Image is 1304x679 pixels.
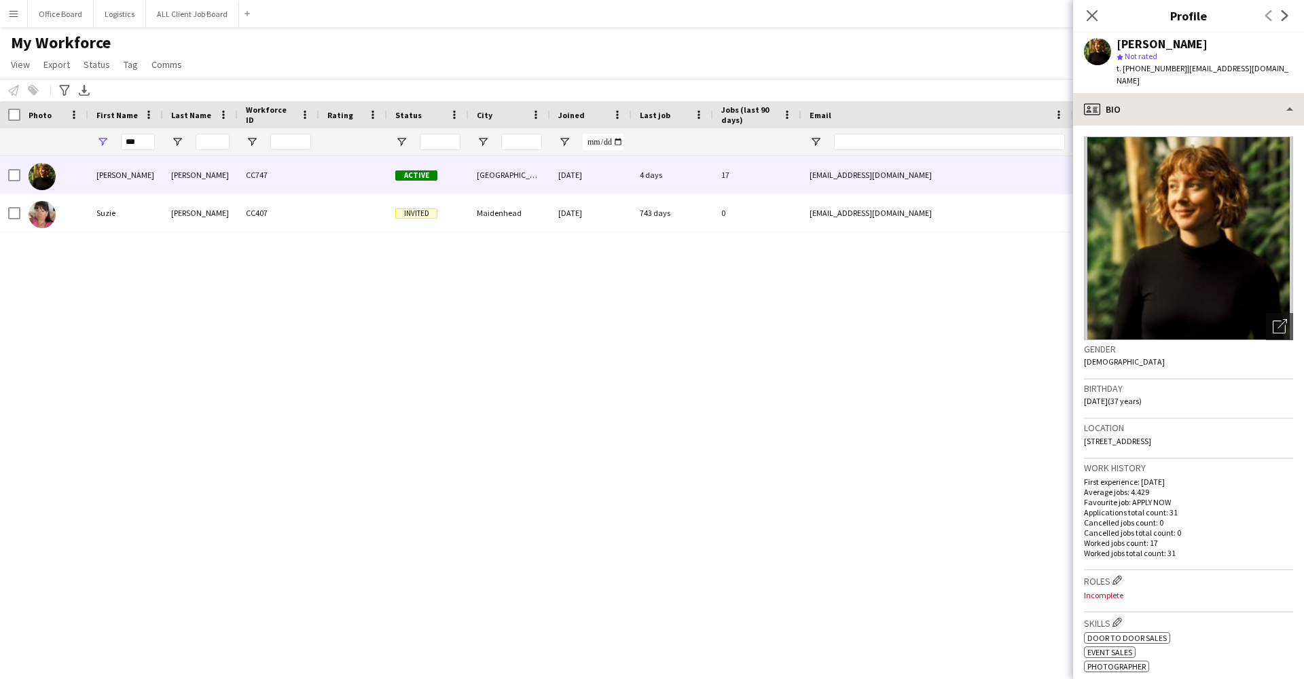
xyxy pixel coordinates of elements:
h3: Gender [1084,343,1293,355]
h3: Work history [1084,462,1293,474]
div: CC407 [238,194,319,232]
div: 0 [713,194,801,232]
h3: Profile [1073,7,1304,24]
span: Workforce ID [246,105,295,125]
input: Last Name Filter Input [196,134,230,150]
div: [PERSON_NAME] [1117,38,1208,50]
span: Jobs (last 90 days) [721,105,777,125]
span: Email [810,110,831,120]
button: Open Filter Menu [477,136,489,148]
div: Open photos pop-in [1266,313,1293,340]
span: [DATE] (37 years) [1084,396,1142,406]
div: [PERSON_NAME] [163,156,238,194]
img: Suzie Williams-rowe [29,201,56,228]
p: Applications total count: 31 [1084,507,1293,517]
h3: Birthday [1084,382,1293,394]
p: Cancelled jobs total count: 0 [1084,528,1293,538]
div: [PERSON_NAME] [88,156,163,194]
p: Worked jobs total count: 31 [1084,548,1293,558]
a: Comms [146,56,187,73]
span: Photo [29,110,52,120]
div: CC747 [238,156,319,194]
span: | [EMAIL_ADDRESS][DOMAIN_NAME] [1117,63,1288,86]
div: [EMAIL_ADDRESS][DOMAIN_NAME] [801,194,1073,232]
span: Status [84,58,110,71]
span: View [11,58,30,71]
span: My Workforce [11,33,111,53]
h3: Roles [1084,573,1293,587]
button: ALL Client Job Board [146,1,239,27]
a: Tag [118,56,143,73]
a: Export [38,56,75,73]
p: Incomplete [1084,590,1293,600]
span: t. [PHONE_NUMBER] [1117,63,1187,73]
button: Logistics [94,1,146,27]
p: Favourite job: APPLY NOW [1084,497,1293,507]
button: Office Board [28,1,94,27]
span: Door to door sales [1087,633,1167,643]
input: Status Filter Input [420,134,460,150]
a: View [5,56,35,73]
span: Invited [395,208,437,219]
div: [DATE] [550,156,632,194]
a: Status [78,56,115,73]
span: [DEMOGRAPHIC_DATA] [1084,356,1165,367]
div: 4 days [632,156,713,194]
span: Last Name [171,110,211,120]
input: First Name Filter Input [121,134,155,150]
span: Rating [327,110,353,120]
img: Crew avatar or photo [1084,136,1293,340]
span: Not rated [1125,51,1157,61]
div: 743 days [632,194,713,232]
h3: Location [1084,422,1293,434]
input: Workforce ID Filter Input [270,134,311,150]
span: Photographer [1087,661,1146,672]
p: Average jobs: 4.429 [1084,487,1293,497]
span: Event sales [1087,647,1132,657]
span: City [477,110,492,120]
p: Worked jobs count: 17 [1084,538,1293,548]
div: Maidenhead [469,194,550,232]
div: Bio [1073,93,1304,126]
span: Comms [151,58,182,71]
input: Joined Filter Input [583,134,623,150]
div: [PERSON_NAME] [163,194,238,232]
button: Open Filter Menu [171,136,183,148]
span: Active [395,170,437,181]
h3: Skills [1084,615,1293,629]
span: Tag [124,58,138,71]
app-action-btn: Export XLSX [76,82,92,98]
span: Last job [640,110,670,120]
p: Cancelled jobs count: 0 [1084,517,1293,528]
button: Open Filter Menu [246,136,258,148]
div: 17 [713,156,801,194]
img: Suzanne Cody [29,163,56,190]
div: [GEOGRAPHIC_DATA] 8 [469,156,550,194]
button: Open Filter Menu [96,136,109,148]
span: Joined [558,110,585,120]
span: Export [43,58,70,71]
button: Open Filter Menu [558,136,570,148]
div: [DATE] [550,194,632,232]
p: First experience: [DATE] [1084,477,1293,487]
span: [STREET_ADDRESS] [1084,436,1151,446]
span: Status [395,110,422,120]
input: Email Filter Input [834,134,1065,150]
button: Open Filter Menu [810,136,822,148]
div: [EMAIL_ADDRESS][DOMAIN_NAME] [801,156,1073,194]
input: City Filter Input [501,134,542,150]
span: First Name [96,110,138,120]
button: Open Filter Menu [395,136,407,148]
app-action-btn: Advanced filters [56,82,73,98]
div: Suzie [88,194,163,232]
